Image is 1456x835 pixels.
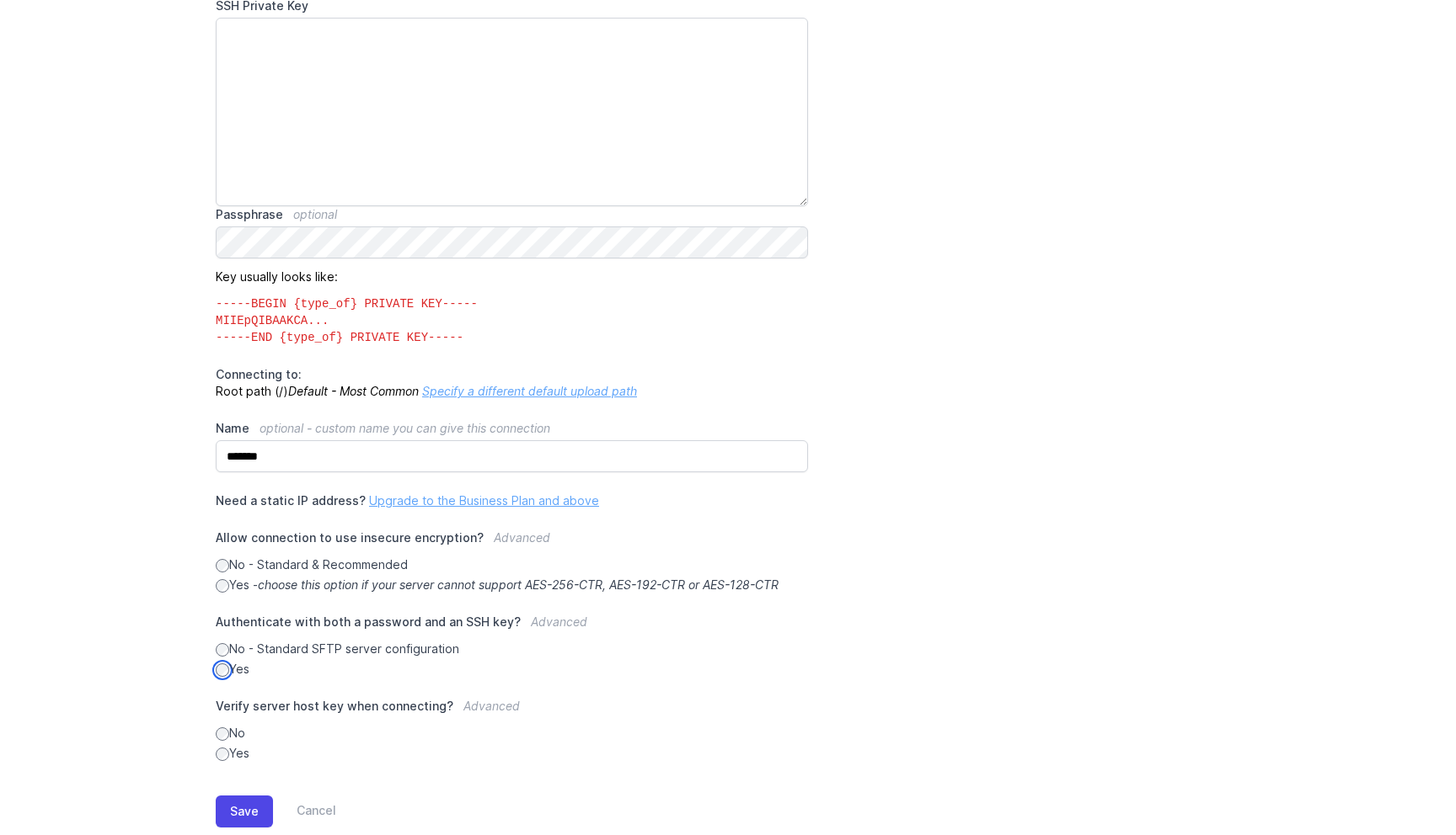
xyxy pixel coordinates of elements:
i: Default - Most Common [288,384,419,398]
input: Yes -choose this option if your server cannot support AES-256-CTR, AES-192-CTR or AES-128-CTR [216,579,229,593]
label: No - Standard SFTP server configuration [216,641,808,657]
label: Verify server host key when connecting? [216,698,808,725]
span: optional - custom name you can give this connection [260,421,550,435]
span: Advanced [531,614,587,629]
span: Advanced [494,530,550,545]
code: -----BEGIN {type_of} PRIVATE KEY----- MIIEpQIBAAKCA... -----END {type_of} PRIVATE KEY----- [216,285,808,346]
label: Allow connection to use insecure encryption? [216,529,808,556]
iframe: Drift Widget Chat Controller [1372,751,1436,815]
label: Authenticate with both a password and an SSH key? [216,614,808,641]
label: Yes [216,745,808,762]
span: Connecting to: [216,367,302,381]
label: Yes [216,661,808,678]
span: Advanced [463,699,520,713]
label: Yes - [216,577,808,593]
a: Cancel [273,795,336,827]
label: Name [216,420,808,437]
input: No [216,727,229,741]
button: Save [216,795,273,827]
i: choose this option if your server cannot support AES-256-CTR, AES-192-CTR or AES-128-CTR [258,577,779,592]
input: No - Standard & Recommended [216,559,229,572]
input: No - Standard SFTP server configuration [216,643,229,657]
a: Upgrade to the Business Plan and above [369,493,599,508]
input: Yes [216,663,229,677]
input: Yes [216,747,229,761]
p: Root path (/) [216,366,808,400]
label: No [216,725,808,742]
span: optional [293,207,337,221]
p: Key usually looks like: [216,258,808,346]
a: Specify a different default upload path [422,384,637,398]
span: Need a static IP address? [216,493,366,508]
label: No - Standard & Recommended [216,556,808,573]
label: Passphrase [216,206,808,223]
